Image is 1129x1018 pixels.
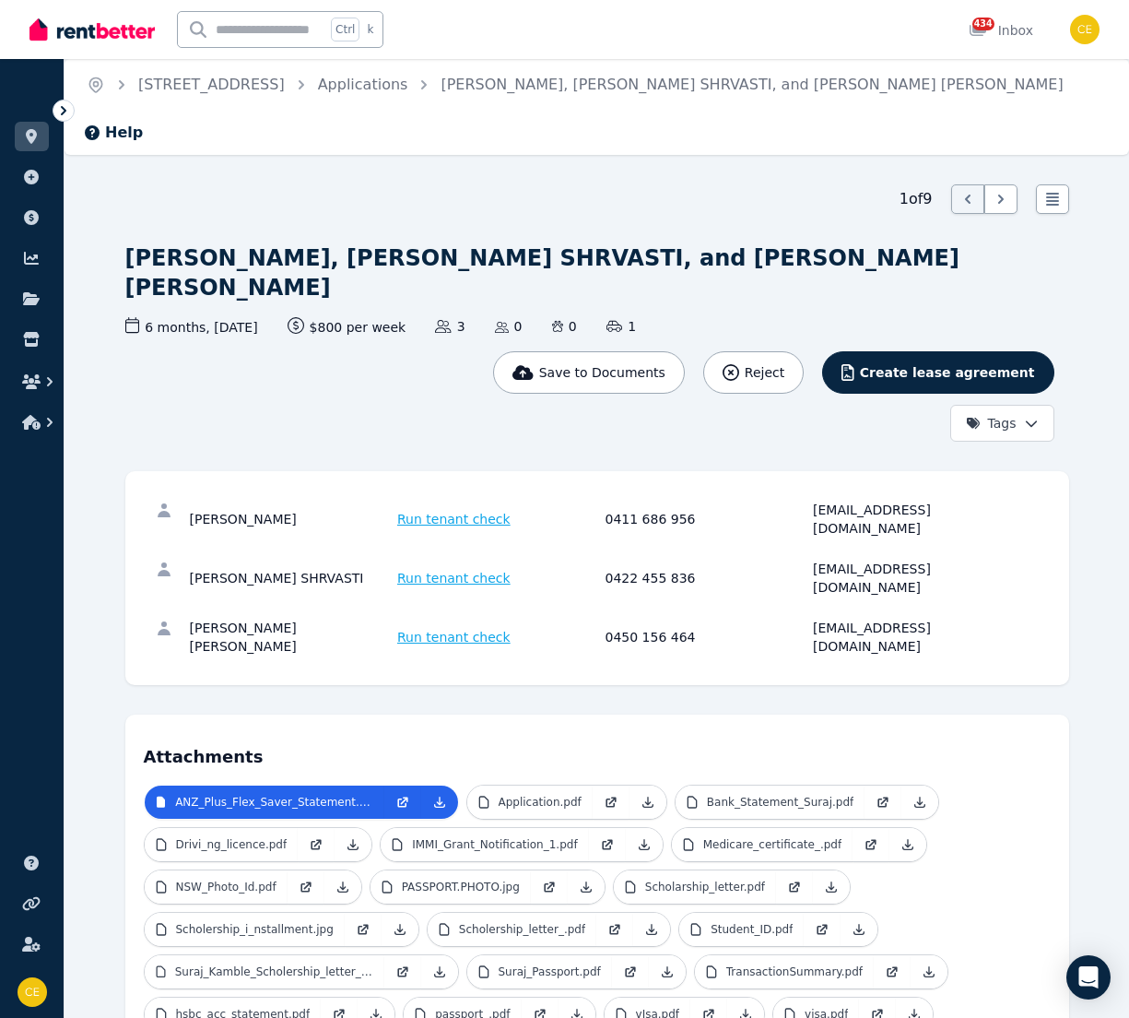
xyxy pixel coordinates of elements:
[911,955,947,988] a: Download Attachment
[83,122,143,144] button: Help
[776,870,813,904] a: Open in new Tab
[703,351,804,394] button: Reject
[1066,955,1111,1000] div: Open Intercom Messenger
[145,870,288,904] a: NSW_Photo_Id.pdf
[384,786,421,819] a: Open in new Tab
[435,317,465,336] span: 3
[726,965,863,979] p: TransactionSummary.pdf
[176,922,334,937] p: Scholership_i_nstallment.jpg
[813,560,1016,597] div: [EMAIL_ADDRESS][DOMAIN_NAME]
[441,76,1063,93] a: [PERSON_NAME], [PERSON_NAME] SHRVASTI, and [PERSON_NAME] [PERSON_NAME]
[813,501,1016,538] div: [EMAIL_ADDRESS][DOMAIN_NAME]
[397,628,511,646] span: Run tenant check
[626,828,663,861] a: Download Attachment
[645,880,765,894] p: Scholarship_letter.pdf
[370,870,531,904] a: PASSPORT.PHOTO.jpg
[860,363,1035,382] span: Create lease agreement
[145,955,384,988] a: Suraj_Kamble_Scholership_letter_.pdf
[813,870,850,904] a: Download Attachment
[972,18,994,30] span: 434
[1070,15,1100,44] img: Caroline Evans
[335,828,371,861] a: Download Attachment
[176,837,288,852] p: Drivi_ng_licence.pdf
[695,955,874,988] a: TransactionSummary.pdf
[367,22,373,37] span: k
[125,243,1054,302] h1: [PERSON_NAME], [PERSON_NAME] SHRVASTI, and [PERSON_NAME] [PERSON_NAME]
[459,922,585,937] p: Scholership_letter_.pdf
[633,913,670,946] a: Download Attachment
[901,786,938,819] a: Download Attachment
[679,913,804,946] a: Student_ID.pdf
[331,18,359,41] span: Ctrl
[864,786,901,819] a: Open in new Tab
[499,965,601,979] p: Suraj_Passport.pdf
[397,510,511,528] span: Run tenant check
[324,870,361,904] a: Download Attachment
[125,317,258,337] span: 6 months , [DATE]
[672,828,853,861] a: Medicare_certificate_.pdf
[175,795,372,810] p: ANZ_Plus_Flex_Saver_Statement.pdf
[596,913,633,946] a: Open in new Tab
[568,870,605,904] a: Download Attachment
[822,351,1053,394] button: Create lease agreement
[145,786,384,819] a: ANZ_Plus_Flex_Saver_Statement.pdf
[29,16,155,43] img: RentBetter
[813,619,1016,656] div: [EMAIL_ADDRESS][DOMAIN_NAME]
[606,501,808,538] div: 0411 686 956
[428,913,596,946] a: Scholership_letter_.pdf
[145,913,345,946] a: Scholership_i_nstallment.jpg
[144,733,1051,770] h4: Attachments
[745,363,784,382] span: Reject
[190,560,393,597] div: [PERSON_NAME] SHRVASTI
[969,21,1033,40] div: Inbox
[499,795,582,810] p: Application.pdf
[298,828,335,861] a: Open in new Tab
[190,619,393,656] div: [PERSON_NAME] [PERSON_NAME]
[65,59,1086,111] nav: Breadcrumb
[345,913,382,946] a: Open in new Tab
[552,317,577,336] span: 0
[853,828,889,861] a: Open in new Tab
[606,560,808,597] div: 0422 455 836
[382,913,418,946] a: Download Attachment
[176,880,276,894] p: NSW_Photo_Id.pdf
[703,837,842,852] p: Medicare_certificate_.pdf
[421,955,458,988] a: Download Attachment
[384,955,421,988] a: Open in new Tab
[966,414,1017,432] span: Tags
[190,501,393,538] div: [PERSON_NAME]
[711,922,793,937] p: Student_ID.pdf
[606,317,636,336] span: 1
[841,913,877,946] a: Download Attachment
[804,913,841,946] a: Open in new Tab
[649,955,686,988] a: Download Attachment
[614,870,776,904] a: Scholarship_letter.pdf
[175,965,373,979] p: Suraj_Kamble_Scholership_letter_.pdf
[589,828,626,861] a: Open in new Tab
[18,977,47,1007] img: Caroline Evans
[593,786,629,819] a: Open in new Tab
[402,880,520,894] p: PASSPORT.PHOTO.jpg
[493,351,685,394] button: Save to Documents
[612,955,649,988] a: Open in new Tab
[531,870,568,904] a: Open in new Tab
[288,870,324,904] a: Open in new Tab
[889,828,926,861] a: Download Attachment
[288,317,406,337] span: $800 per week
[381,828,588,861] a: IMMI_Grant_Notification_1.pdf
[676,786,864,819] a: Bank_Statement_Suraj.pdf
[900,188,933,210] span: 1 of 9
[467,955,612,988] a: Suraj_Passport.pdf
[467,786,593,819] a: Application.pdf
[539,363,665,382] span: Save to Documents
[495,317,523,336] span: 0
[606,619,808,656] div: 0450 156 464
[138,76,285,93] a: [STREET_ADDRESS]
[421,786,458,819] a: Download Attachment
[318,76,408,93] a: Applications
[397,569,511,587] span: Run tenant check
[629,786,666,819] a: Download Attachment
[412,837,577,852] p: IMMI_Grant_Notification_1.pdf
[874,955,911,988] a: Open in new Tab
[950,405,1054,442] button: Tags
